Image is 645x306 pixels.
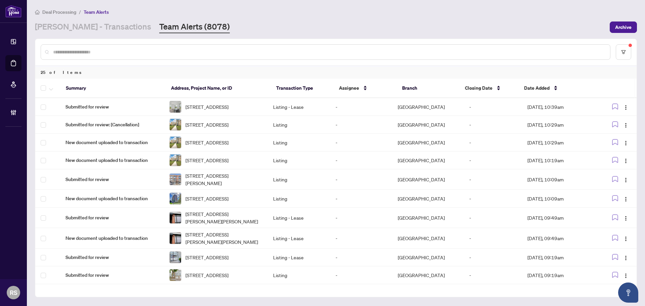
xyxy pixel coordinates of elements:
[464,169,522,190] td: -
[166,79,271,98] th: Address, Project Name, or ID
[620,212,631,223] button: Logo
[35,66,637,79] div: 25 of Items
[185,254,228,261] span: [STREET_ADDRESS]
[185,157,228,164] span: [STREET_ADDRESS]
[522,98,597,116] td: [DATE], 10:39am
[330,151,392,169] td: -
[522,266,597,284] td: [DATE], 09:19am
[159,21,230,33] a: Team Alerts (8078)
[392,134,464,151] td: [GEOGRAPHIC_DATA]
[268,208,330,228] td: Listing - Lease
[330,134,392,151] td: -
[464,266,522,284] td: -
[623,216,629,221] img: Logo
[330,169,392,190] td: -
[185,121,228,128] span: [STREET_ADDRESS]
[268,151,330,169] td: Listing
[620,193,631,204] button: Logo
[334,79,397,98] th: Assignee
[620,155,631,166] button: Logo
[623,255,629,261] img: Logo
[66,121,159,128] span: Submitted for review: [Cancellation]
[618,282,638,303] button: Open asap
[620,137,631,148] button: Logo
[620,119,631,130] button: Logo
[623,140,629,146] img: Logo
[185,103,228,111] span: [STREET_ADDRESS]
[185,195,228,202] span: [STREET_ADDRESS]
[522,228,597,249] td: [DATE], 09:49am
[66,254,159,261] span: Submitted for review
[185,271,228,279] span: [STREET_ADDRESS]
[170,119,181,130] img: thumbnail-img
[170,174,181,185] img: thumbnail-img
[330,98,392,116] td: -
[464,208,522,228] td: -
[522,249,597,266] td: [DATE], 09:19am
[271,79,334,98] th: Transaction Type
[330,208,392,228] td: -
[268,116,330,134] td: Listing
[66,157,159,164] span: New document uploaded to transaction
[170,232,181,244] img: thumbnail-img
[5,5,21,17] img: logo
[185,172,262,187] span: [STREET_ADDRESS][PERSON_NAME]
[623,105,629,110] img: Logo
[268,134,330,151] td: Listing
[268,228,330,249] td: Listing - Lease
[522,190,597,208] td: [DATE], 10:09am
[330,249,392,266] td: -
[185,139,228,146] span: [STREET_ADDRESS]
[268,98,330,116] td: Listing - Lease
[620,101,631,112] button: Logo
[66,176,159,183] span: Submitted for review
[621,50,626,54] span: filter
[610,21,637,33] button: Archive
[66,103,159,111] span: Submitted for review
[392,190,464,208] td: [GEOGRAPHIC_DATA]
[170,193,181,204] img: thumbnail-img
[464,228,522,249] td: -
[60,79,166,98] th: Summary
[623,273,629,278] img: Logo
[330,228,392,249] td: -
[42,9,76,15] span: Deal Processing
[524,84,550,92] span: Date Added
[392,151,464,169] td: [GEOGRAPHIC_DATA]
[185,210,262,225] span: [STREET_ADDRESS][PERSON_NAME][PERSON_NAME]
[616,44,631,60] button: filter
[522,116,597,134] td: [DATE], 10:29am
[620,252,631,263] button: Logo
[522,208,597,228] td: [DATE], 09:49am
[170,101,181,113] img: thumbnail-img
[620,233,631,244] button: Logo
[35,21,151,33] a: [PERSON_NAME] - Transactions
[522,134,597,151] td: [DATE], 10:29am
[460,79,518,98] th: Closing Date
[392,98,464,116] td: [GEOGRAPHIC_DATA]
[330,266,392,284] td: -
[615,22,632,33] span: Archive
[392,116,464,134] td: [GEOGRAPHIC_DATA]
[268,190,330,208] td: Listing
[330,116,392,134] td: -
[623,123,629,128] img: Logo
[268,249,330,266] td: Listing - Lease
[620,270,631,280] button: Logo
[623,196,629,202] img: Logo
[464,98,522,116] td: -
[66,234,159,242] span: New document uploaded to transaction
[35,10,40,14] span: home
[170,212,181,223] img: thumbnail-img
[464,190,522,208] td: -
[519,79,594,98] th: Date Added
[464,249,522,266] td: -
[522,151,597,169] td: [DATE], 10:19am
[623,158,629,164] img: Logo
[66,271,159,279] span: Submitted for review
[522,169,597,190] td: [DATE], 10:09am
[84,9,109,15] span: Team Alerts
[392,249,464,266] td: [GEOGRAPHIC_DATA]
[392,266,464,284] td: [GEOGRAPHIC_DATA]
[623,177,629,183] img: Logo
